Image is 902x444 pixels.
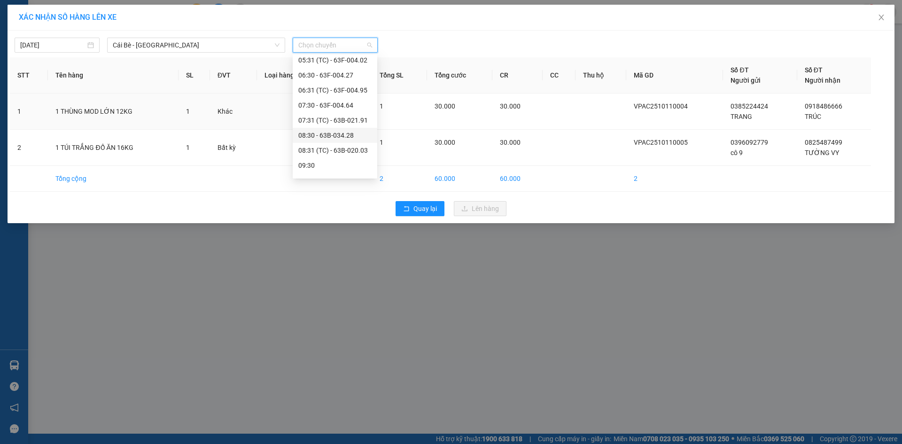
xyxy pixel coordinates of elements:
[427,57,492,93] th: Tổng cước
[298,160,372,171] div: 09:30
[113,38,280,52] span: Cái Bè - Sài Gòn
[48,93,178,130] td: 1 THÙNG MOD LỚN 12KG
[186,108,190,115] span: 1
[634,102,688,110] span: VPAC2510110004
[413,203,437,214] span: Quay lại
[298,70,372,80] div: 06:30 - 63F-004.27
[186,144,190,151] span: 1
[372,166,427,192] td: 2
[500,139,521,146] span: 30.000
[575,57,626,93] th: Thu hộ
[298,85,372,95] div: 06:31 (TC) - 63F-004.95
[257,57,319,93] th: Loại hàng
[731,149,743,156] span: cô 9
[380,139,383,146] span: 1
[210,93,257,130] td: Khác
[403,205,410,213] span: rollback
[805,66,823,74] span: Số ĐT
[731,66,748,74] span: Số ĐT
[19,13,117,22] span: XÁC NHẬN SỐ HÀNG LÊN XE
[543,57,575,93] th: CC
[492,57,543,93] th: CR
[731,77,761,84] span: Người gửi
[805,139,842,146] span: 0825487499
[500,102,521,110] span: 30.000
[805,149,839,156] span: TƯỜNG VY
[435,102,455,110] span: 30.000
[435,139,455,146] span: 30.000
[298,38,372,52] span: Chọn chuyến
[626,166,723,192] td: 2
[868,5,894,31] button: Close
[380,102,383,110] span: 1
[210,57,257,93] th: ĐVT
[298,55,372,65] div: 05:31 (TC) - 63F-004.02
[298,115,372,125] div: 07:31 (TC) - 63B-021.91
[10,93,48,130] td: 1
[210,130,257,166] td: Bất kỳ
[731,139,768,146] span: 0396092779
[372,57,427,93] th: Tổng SL
[492,166,543,192] td: 60.000
[805,113,821,120] span: TRÚC
[454,201,506,216] button: uploadLên hàng
[10,57,48,93] th: STT
[396,201,444,216] button: rollbackQuay lại
[48,166,178,192] td: Tổng cộng
[274,42,280,48] span: down
[179,57,210,93] th: SL
[298,145,372,156] div: 08:31 (TC) - 63B-020.03
[805,77,840,84] span: Người nhận
[805,102,842,110] span: 0918486666
[48,130,178,166] td: 1 TÚI TRẮNG ĐỒ ĂN 16KG
[731,113,752,120] span: TRANG
[10,130,48,166] td: 2
[298,100,372,110] div: 07:30 - 63F-004.64
[427,166,492,192] td: 60.000
[20,40,86,50] input: 11/10/2025
[731,102,768,110] span: 0385224424
[634,139,688,146] span: VPAC2510110005
[298,130,372,140] div: 08:30 - 63B-034.28
[298,175,372,186] div: 10:30
[626,57,723,93] th: Mã GD
[48,57,178,93] th: Tên hàng
[878,14,885,21] span: close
